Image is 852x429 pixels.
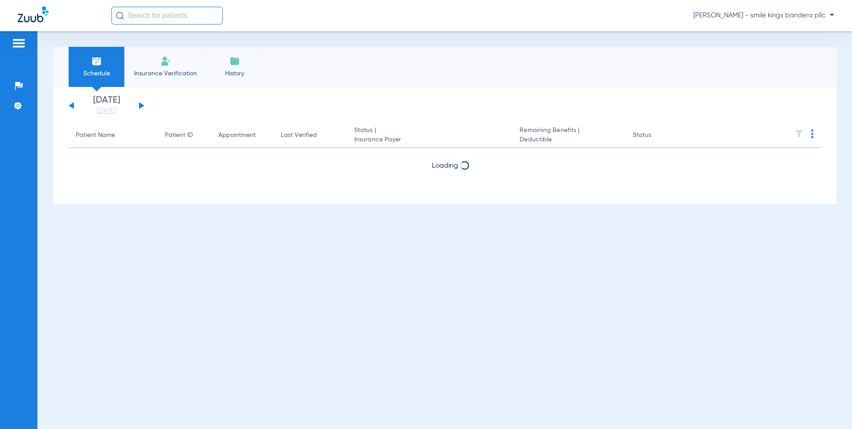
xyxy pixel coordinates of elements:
[229,56,240,66] img: History
[165,131,193,140] div: Patient ID
[18,7,49,22] img: Zuub Logo
[347,123,512,148] th: Status |
[354,135,505,144] span: Insurance Payer
[12,38,26,49] img: hamburger-icon
[165,131,204,140] div: Patient ID
[218,131,266,140] div: Appointment
[795,129,803,138] img: filter.svg
[218,131,256,140] div: Appointment
[91,56,102,66] img: Schedule
[693,11,834,20] span: [PERSON_NAME] - smile kings bandera pllc
[811,129,814,138] img: group-dot-blue.svg
[160,56,171,66] img: Manual Insurance Verification
[76,131,115,140] div: Patient Name
[80,96,133,115] li: [DATE]
[111,7,223,25] input: Search for patients
[76,131,151,140] div: Patient Name
[213,69,256,78] span: History
[626,123,686,148] th: Status
[520,135,618,144] span: Deductible
[512,123,625,148] th: Remaining Benefits |
[80,107,133,115] a: [DATE]
[281,131,340,140] div: Last Verified
[75,69,118,78] span: Schedule
[116,12,124,20] img: Search Icon
[432,162,458,169] span: Loading
[281,131,317,140] div: Last Verified
[131,69,200,78] span: Insurance Verification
